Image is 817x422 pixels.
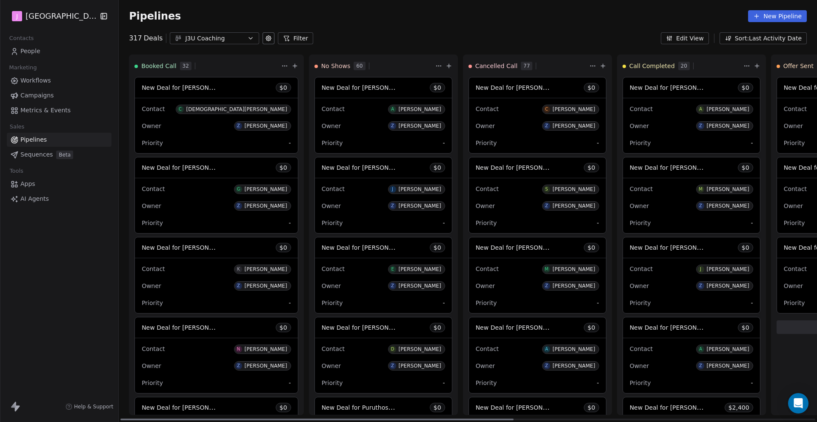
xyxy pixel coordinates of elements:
[630,243,720,251] span: New Deal for [PERSON_NAME]
[545,266,548,273] div: M
[289,299,291,307] span: -
[468,157,606,234] div: New Deal for [PERSON_NAME]$0ContactS[PERSON_NAME]OwnerZ[PERSON_NAME]Priority-
[322,140,343,146] span: Priority
[588,323,595,332] span: $ 0
[144,33,163,43] span: Deals
[784,140,805,146] span: Priority
[322,83,411,91] span: New Deal for [PERSON_NAME]
[630,379,651,386] span: Priority
[751,219,753,227] span: -
[142,345,165,352] span: Contact
[553,266,595,272] div: [PERSON_NAME]
[314,55,434,77] div: No Shows60
[142,105,165,112] span: Contact
[434,83,441,92] span: $ 0
[597,139,599,147] span: -
[434,403,441,412] span: $ 0
[280,83,287,92] span: $ 0
[245,346,287,352] div: [PERSON_NAME]
[748,10,807,22] button: New Pipeline
[322,403,444,411] span: New Deal for Puruthosh [PERSON_NAME]
[142,362,161,369] span: Owner
[784,220,805,226] span: Priority
[545,202,548,209] div: Z
[630,282,649,289] span: Owner
[629,62,675,70] span: Call Completed
[399,106,441,112] div: [PERSON_NAME]
[476,202,495,209] span: Owner
[6,120,28,133] span: Sales
[597,379,599,387] span: -
[707,283,749,289] div: [PERSON_NAME]
[392,186,393,193] div: J
[742,323,749,332] span: $ 0
[391,202,394,209] div: Z
[553,203,595,209] div: [PERSON_NAME]
[545,123,548,129] div: Z
[245,363,287,369] div: [PERSON_NAME]
[545,346,548,353] div: A
[476,403,566,411] span: New Deal for [PERSON_NAME]
[20,91,54,100] span: Campaigns
[588,163,595,172] span: $ 0
[728,403,749,412] span: $ 2,400
[476,282,495,289] span: Owner
[185,34,244,43] div: J3U Coaching
[468,237,606,314] div: New Deal for [PERSON_NAME]$0ContactM[PERSON_NAME]OwnerZ[PERSON_NAME]Priority-
[630,185,653,192] span: Contact
[476,185,499,192] span: Contact
[391,106,394,113] div: A
[7,44,111,58] a: People
[322,299,343,306] span: Priority
[553,106,595,112] div: [PERSON_NAME]
[623,317,760,393] div: New Deal for [PERSON_NAME]$0ContactA[PERSON_NAME]OwnerZ[PERSON_NAME]Priority-
[553,283,595,289] div: [PERSON_NAME]
[20,180,35,188] span: Apps
[399,123,441,129] div: [PERSON_NAME]
[142,140,163,146] span: Priority
[129,10,181,22] span: Pipelines
[443,219,445,227] span: -
[134,77,298,154] div: New Deal for [PERSON_NAME]$0ContactC[DEMOGRAPHIC_DATA][PERSON_NAME]OwnerZ[PERSON_NAME]Priority-
[321,62,351,70] span: No Shows
[7,74,111,88] a: Workflows
[630,140,651,146] span: Priority
[476,323,566,331] span: New Deal for [PERSON_NAME]
[623,55,742,77] div: Call Completed20
[553,186,595,192] div: [PERSON_NAME]
[134,317,298,393] div: New Deal for [PERSON_NAME]$0ContactN[PERSON_NAME]OwnerZ[PERSON_NAME]Priority-
[314,157,452,234] div: New Deal for [PERSON_NAME]$0ContactJ[PERSON_NAME]OwnerZ[PERSON_NAME]Priority-
[784,265,807,272] span: Contact
[186,106,287,112] div: [DEMOGRAPHIC_DATA][PERSON_NAME]
[7,148,111,162] a: SequencesBeta
[784,299,805,306] span: Priority
[322,379,343,386] span: Priority
[784,185,807,192] span: Contact
[142,265,165,272] span: Contact
[26,11,97,22] span: [GEOGRAPHIC_DATA]
[476,265,499,272] span: Contact
[399,363,441,369] div: [PERSON_NAME]
[476,105,499,112] span: Contact
[289,219,291,227] span: -
[784,282,803,289] span: Owner
[588,83,595,92] span: $ 0
[20,47,40,56] span: People
[142,83,231,91] span: New Deal for [PERSON_NAME]
[7,192,111,206] a: AI Agents
[66,403,113,410] a: Help & Support
[280,163,287,172] span: $ 0
[237,266,240,273] div: K
[20,76,51,85] span: Workflows
[6,32,37,45] span: Contacts
[245,283,287,289] div: [PERSON_NAME]
[142,323,231,331] span: New Deal for [PERSON_NAME]
[142,185,165,192] span: Contact
[476,220,497,226] span: Priority
[597,299,599,307] span: -
[553,363,595,369] div: [PERSON_NAME]
[475,62,517,70] span: Cancelled Call
[391,123,394,129] div: Z
[443,139,445,147] span: -
[237,123,240,129] div: Z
